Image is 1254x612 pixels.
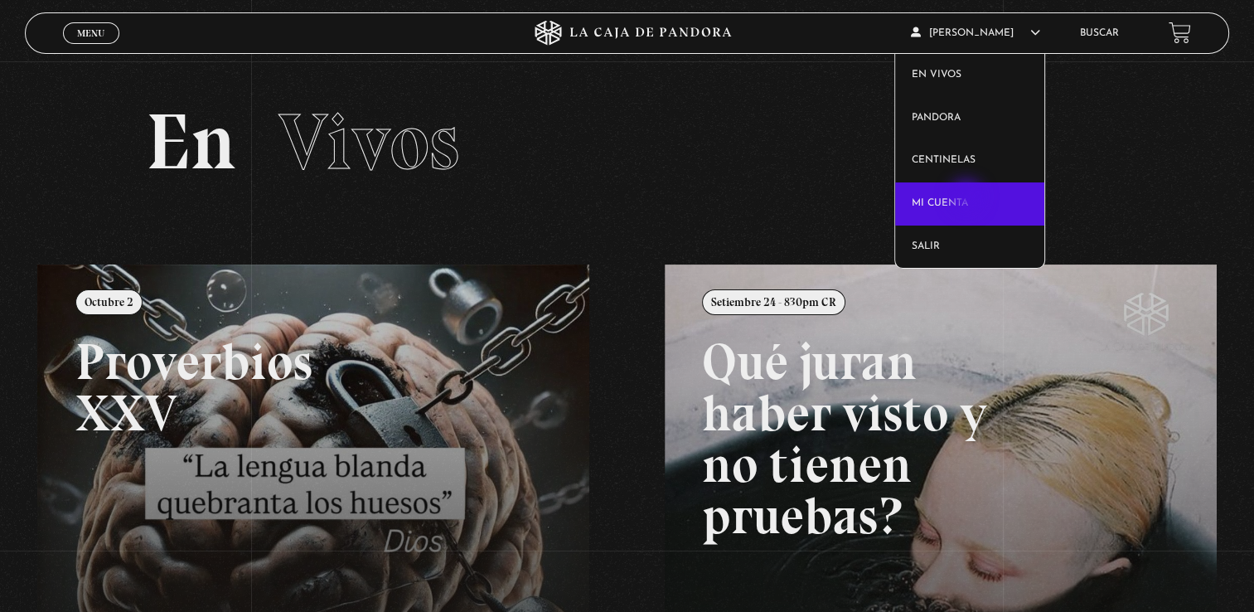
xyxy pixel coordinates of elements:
[895,226,1044,269] a: Salir
[895,139,1044,182] a: Centinelas
[895,54,1044,97] a: En vivos
[895,97,1044,140] a: Pandora
[895,182,1044,226] a: Mi cuenta
[1169,22,1191,44] a: View your shopping cart
[71,42,110,54] span: Cerrar
[911,28,1040,38] span: [PERSON_NAME]
[1080,28,1119,38] a: Buscar
[278,95,459,189] span: Vivos
[77,28,104,38] span: Menu
[146,103,1109,182] h2: En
